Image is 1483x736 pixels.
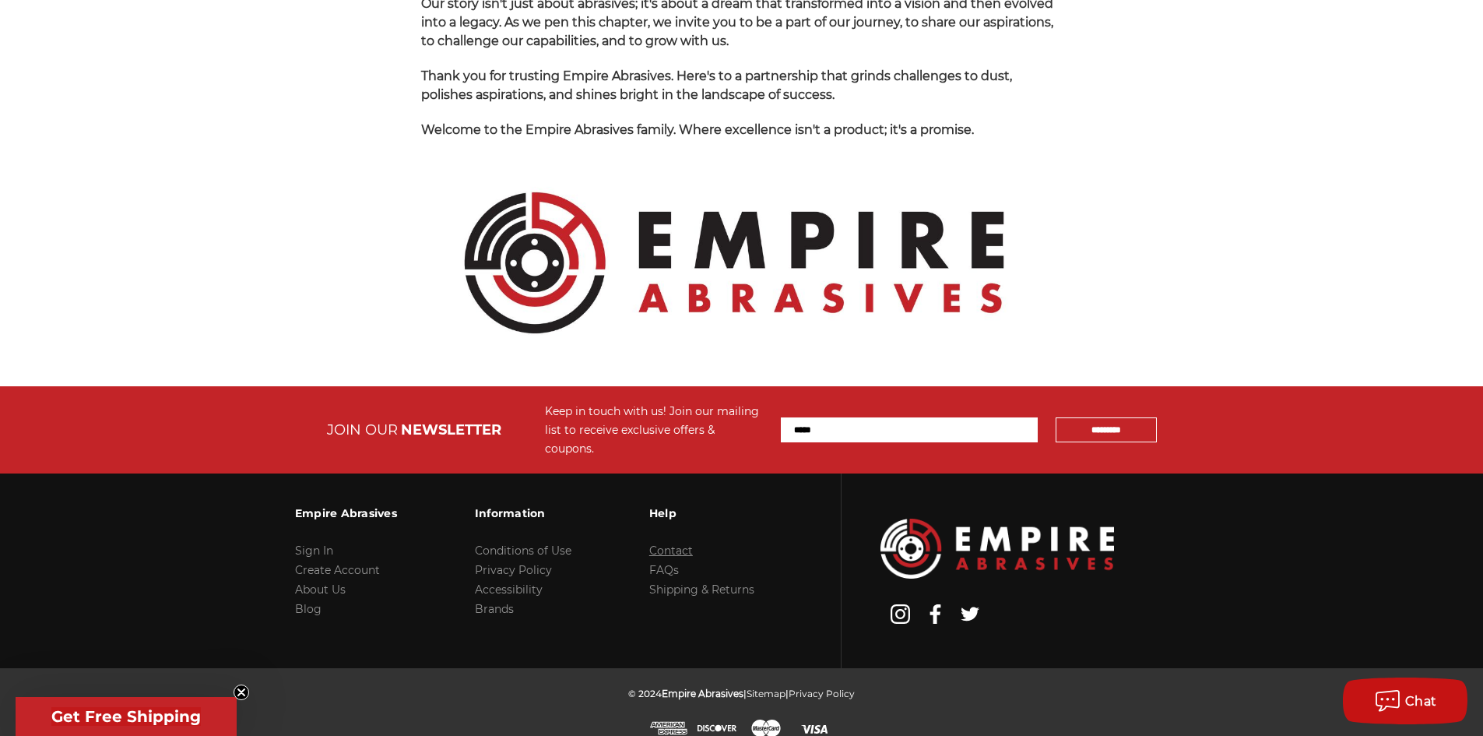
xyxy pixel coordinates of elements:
a: Contact [649,544,693,558]
h3: Information [475,497,571,530]
h3: Help [649,497,754,530]
a: About Us [295,583,346,597]
span: Thank you for trusting Empire Abrasives. Here's to a partnership that grinds challenges to dust, ... [421,69,1012,102]
button: Close teaser [234,685,249,700]
a: Sitemap [747,688,785,699]
p: © 2024 | | [628,684,855,703]
span: Empire Abrasives [662,688,743,699]
img: Empire Abrasives Official Logo - Premium Quality Abrasives Supplier [421,156,1047,370]
a: FAQs [649,563,679,577]
span: NEWSLETTER [401,421,501,438]
span: JOIN OUR [327,421,398,438]
img: Empire Abrasives Logo Image [880,519,1114,579]
button: Chat [1343,678,1467,724]
div: Get Free ShippingClose teaser [16,697,237,736]
a: Brands [475,602,514,616]
span: Chat [1405,694,1437,709]
a: Privacy Policy [789,688,855,699]
a: Conditions of Use [475,544,571,558]
div: Keep in touch with us! Join our mailing list to receive exclusive offers & coupons. [545,402,765,458]
h3: Empire Abrasives [295,497,397,530]
span: Get Free Shipping [51,707,201,726]
a: Accessibility [475,583,543,597]
span: Welcome to the Empire Abrasives family. Where excellence isn't a product; it's a promise. [421,122,974,137]
a: Sign In [295,544,333,558]
a: Blog [295,602,322,616]
a: Create Account [295,563,380,577]
a: Shipping & Returns [649,583,754,597]
a: Privacy Policy [475,563,552,577]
